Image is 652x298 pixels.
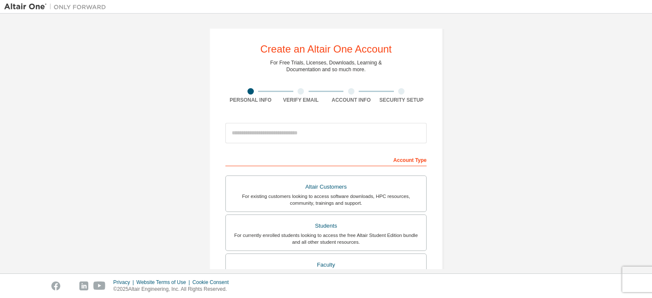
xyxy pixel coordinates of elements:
[270,59,382,73] div: For Free Trials, Licenses, Downloads, Learning & Documentation and so much more.
[326,97,377,103] div: Account Info
[4,3,110,11] img: Altair One
[276,97,326,103] div: Verify Email
[231,181,421,193] div: Altair Customers
[225,153,427,166] div: Account Type
[260,44,392,54] div: Create an Altair One Account
[113,279,136,286] div: Privacy
[51,281,60,290] img: facebook.svg
[231,193,421,206] div: For existing customers looking to access software downloads, HPC resources, community, trainings ...
[231,220,421,232] div: Students
[192,279,233,286] div: Cookie Consent
[113,286,234,293] p: © 2025 Altair Engineering, Inc. All Rights Reserved.
[231,232,421,245] div: For currently enrolled students looking to access the free Altair Student Edition bundle and all ...
[136,279,192,286] div: Website Terms of Use
[377,97,427,103] div: Security Setup
[79,281,88,290] img: linkedin.svg
[225,97,276,103] div: Personal Info
[231,259,421,271] div: Faculty
[93,281,106,290] img: youtube.svg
